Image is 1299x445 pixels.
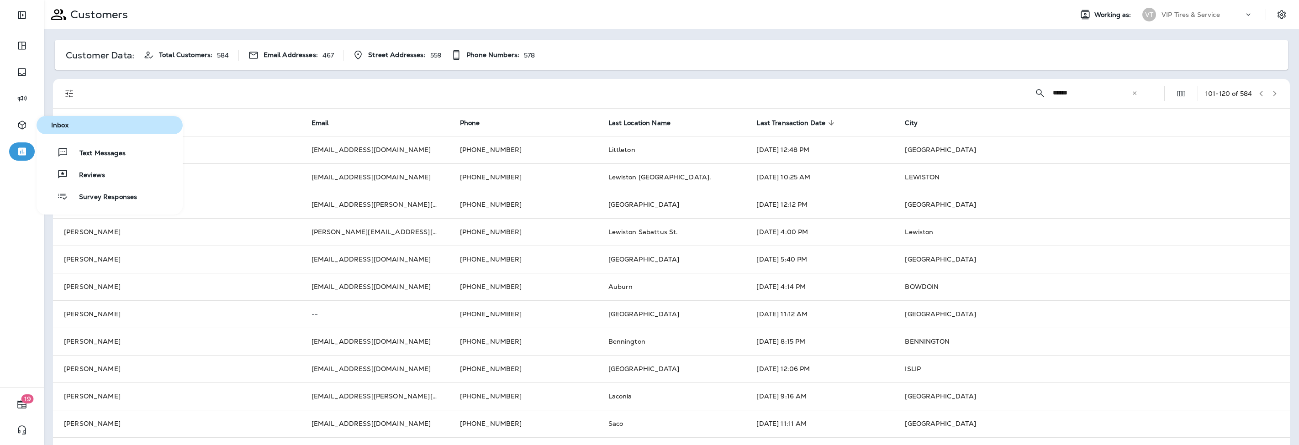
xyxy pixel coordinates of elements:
td: [PHONE_NUMBER] [449,246,597,273]
button: Inbox [37,116,183,134]
span: Saco [608,419,623,428]
span: Laconia [608,392,632,400]
td: [DATE] 11:11 AM [745,410,894,437]
span: Inbox [40,121,179,129]
td: [EMAIL_ADDRESS][DOMAIN_NAME] [301,273,449,300]
td: ISLIP [894,355,1290,382]
td: [GEOGRAPHIC_DATA] [894,191,1290,218]
p: -- [312,310,438,318]
p: Customers [67,8,128,21]
span: Phone Numbers: [466,51,519,59]
td: [DATE] 10:25 AM [745,163,894,191]
span: Last Location Name [608,119,671,127]
td: [PHONE_NUMBER] [449,163,597,191]
span: Littleton [608,146,635,154]
td: [GEOGRAPHIC_DATA] [894,300,1290,328]
span: [GEOGRAPHIC_DATA] [608,200,679,209]
span: [GEOGRAPHIC_DATA] [608,310,679,318]
span: Survey Responses [68,193,137,202]
button: Survey Responses [37,187,183,205]
span: Lewiston [GEOGRAPHIC_DATA]. [608,173,712,181]
td: [PERSON_NAME] [53,382,301,410]
span: [GEOGRAPHIC_DATA] [608,255,679,263]
td: [EMAIL_ADDRESS][PERSON_NAME][DOMAIN_NAME] [301,382,449,410]
td: [PERSON_NAME] [53,300,301,328]
td: [EMAIL_ADDRESS][PERSON_NAME][US_STATE][DOMAIN_NAME] [301,191,449,218]
td: [DATE] 5:40 PM [745,246,894,273]
span: Reviews [68,171,105,180]
p: 578 [524,52,535,59]
td: [PERSON_NAME] [53,410,301,437]
td: [EMAIL_ADDRESS][DOMAIN_NAME] [301,246,449,273]
button: Settings [1273,6,1290,23]
td: [DATE] 4:14 PM [745,273,894,300]
td: [PERSON_NAME] [53,218,301,246]
td: [PERSON_NAME][EMAIL_ADDRESS][PERSON_NAME][DOMAIN_NAME] [301,218,449,246]
p: VIP Tires & Service [1162,11,1220,18]
span: Phone [460,119,480,127]
td: BOWDOIN [894,273,1290,300]
p: 559 [430,52,442,59]
td: [DATE] 12:48 PM [745,136,894,163]
td: [PHONE_NUMBER] [449,355,597,382]
td: [EMAIL_ADDRESS][DOMAIN_NAME] [301,328,449,355]
button: Filters [60,84,79,103]
td: [PHONE_NUMBER] [449,300,597,328]
p: 584 [217,52,229,59]
td: [PHONE_NUMBER] [449,273,597,300]
td: [PHONE_NUMBER] [449,328,597,355]
td: [DATE] 8:15 PM [745,328,894,355]
span: Working as: [1094,11,1133,19]
td: [DATE] 9:16 AM [745,382,894,410]
td: Lewiston [894,218,1290,246]
td: [PHONE_NUMBER] [449,410,597,437]
td: [PHONE_NUMBER] [449,136,597,163]
span: 19 [21,394,34,403]
span: City [905,119,918,127]
span: Street Addresses: [368,51,425,59]
span: [GEOGRAPHIC_DATA] [608,365,679,373]
td: [DATE] 4:00 PM [745,218,894,246]
td: [DATE] 12:06 PM [745,355,894,382]
td: [GEOGRAPHIC_DATA] [894,246,1290,273]
button: Collapse Search [1031,84,1049,102]
div: 101 - 120 of 584 [1205,90,1252,97]
span: Total Customers: [159,51,212,59]
p: Customer Data: [66,52,134,59]
p: 467 [322,52,334,59]
button: Reviews [37,165,183,183]
td: [EMAIL_ADDRESS][DOMAIN_NAME] [301,136,449,163]
span: Last Transaction Date [756,119,825,127]
td: [PERSON_NAME] [53,273,301,300]
span: Bennington [608,337,645,346]
td: [PHONE_NUMBER] [449,191,597,218]
span: Email [312,119,329,127]
td: [GEOGRAPHIC_DATA] [894,410,1290,437]
span: Text Messages [69,149,126,158]
td: [EMAIL_ADDRESS][DOMAIN_NAME] [301,355,449,382]
td: [EMAIL_ADDRESS][DOMAIN_NAME] [301,410,449,437]
td: [PERSON_NAME] [53,328,301,355]
td: [DATE] 11:12 AM [745,300,894,328]
td: [PHONE_NUMBER] [449,382,597,410]
span: Lewiston Sabattus St. [608,228,678,236]
td: [EMAIL_ADDRESS][DOMAIN_NAME] [301,163,449,191]
button: Expand Sidebar [9,6,35,24]
span: Email Addresses: [264,51,318,59]
td: [GEOGRAPHIC_DATA] [894,136,1290,163]
span: Auburn [608,283,633,291]
button: Text Messages [37,143,183,162]
td: [DATE] 12:12 PM [745,191,894,218]
td: [GEOGRAPHIC_DATA] [894,382,1290,410]
div: VT [1142,8,1156,21]
td: [PERSON_NAME] [53,246,301,273]
button: Edit Fields [1172,84,1190,103]
td: [PERSON_NAME] [53,355,301,382]
td: BENNINGTON [894,328,1290,355]
td: [PHONE_NUMBER] [449,218,597,246]
td: LEWISTON [894,163,1290,191]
